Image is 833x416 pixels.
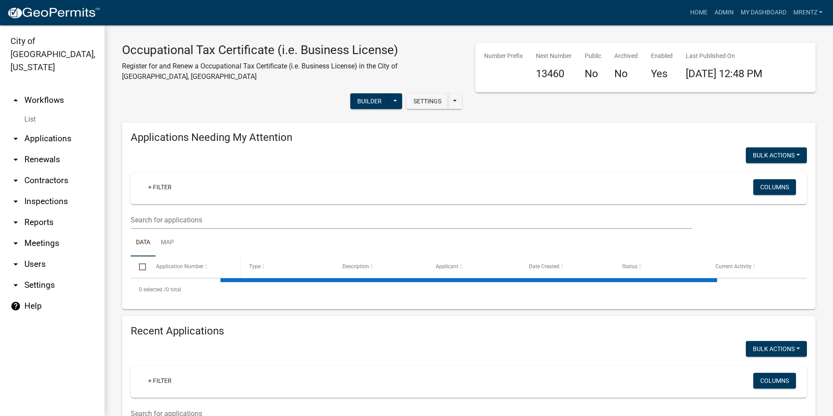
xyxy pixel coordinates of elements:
[131,229,156,257] a: Data
[10,154,21,165] i: arrow_drop_down
[711,4,737,21] a: Admin
[131,256,147,277] datatable-header-cell: Select
[529,263,559,269] span: Date Created
[406,93,448,109] button: Settings
[141,179,179,195] a: + Filter
[139,286,166,293] span: 0 selected /
[585,68,601,80] h4: No
[131,211,692,229] input: Search for applications
[10,95,21,106] i: arrow_drop_up
[687,4,711,21] a: Home
[707,256,800,277] datatable-header-cell: Current Activity
[10,133,21,144] i: arrow_drop_down
[342,263,369,269] span: Description
[334,256,427,277] datatable-header-cell: Description
[622,263,637,269] span: Status
[585,51,601,61] p: Public
[131,131,807,144] h4: Applications Needing My Attention
[10,175,21,186] i: arrow_drop_down
[536,68,572,80] h4: 13460
[686,68,762,80] span: [DATE] 12:48 PM
[122,61,462,82] p: Register for and Renew a Occupational Tax Certificate (i.e. Business License) in the City of [GEO...
[746,341,807,357] button: Bulk Actions
[436,263,458,269] span: Applicant
[521,256,614,277] datatable-header-cell: Date Created
[746,147,807,163] button: Bulk Actions
[141,373,179,389] a: + Filter
[131,325,807,338] h4: Recent Applications
[350,93,389,109] button: Builder
[147,256,240,277] datatable-header-cell: Application Number
[614,51,638,61] p: Archived
[614,256,707,277] datatable-header-cell: Status
[753,179,796,195] button: Columns
[753,373,796,389] button: Columns
[122,43,462,58] h3: Occupational Tax Certificate (i.e. Business License)
[10,217,21,228] i: arrow_drop_down
[536,51,572,61] p: Next Number
[10,238,21,249] i: arrow_drop_down
[484,51,523,61] p: Number Prefix
[249,263,261,269] span: Type
[240,256,334,277] datatable-header-cell: Type
[10,259,21,269] i: arrow_drop_down
[737,4,790,21] a: My Dashboard
[686,51,762,61] p: Last Published On
[156,229,179,257] a: Map
[614,68,638,80] h4: No
[10,280,21,290] i: arrow_drop_down
[715,263,752,269] span: Current Activity
[10,301,21,311] i: help
[10,196,21,207] i: arrow_drop_down
[651,51,673,61] p: Enabled
[156,263,203,269] span: Application Number
[651,68,673,80] h4: Yes
[790,4,826,21] a: Mrentz
[131,279,807,300] div: 0 total
[427,256,521,277] datatable-header-cell: Applicant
